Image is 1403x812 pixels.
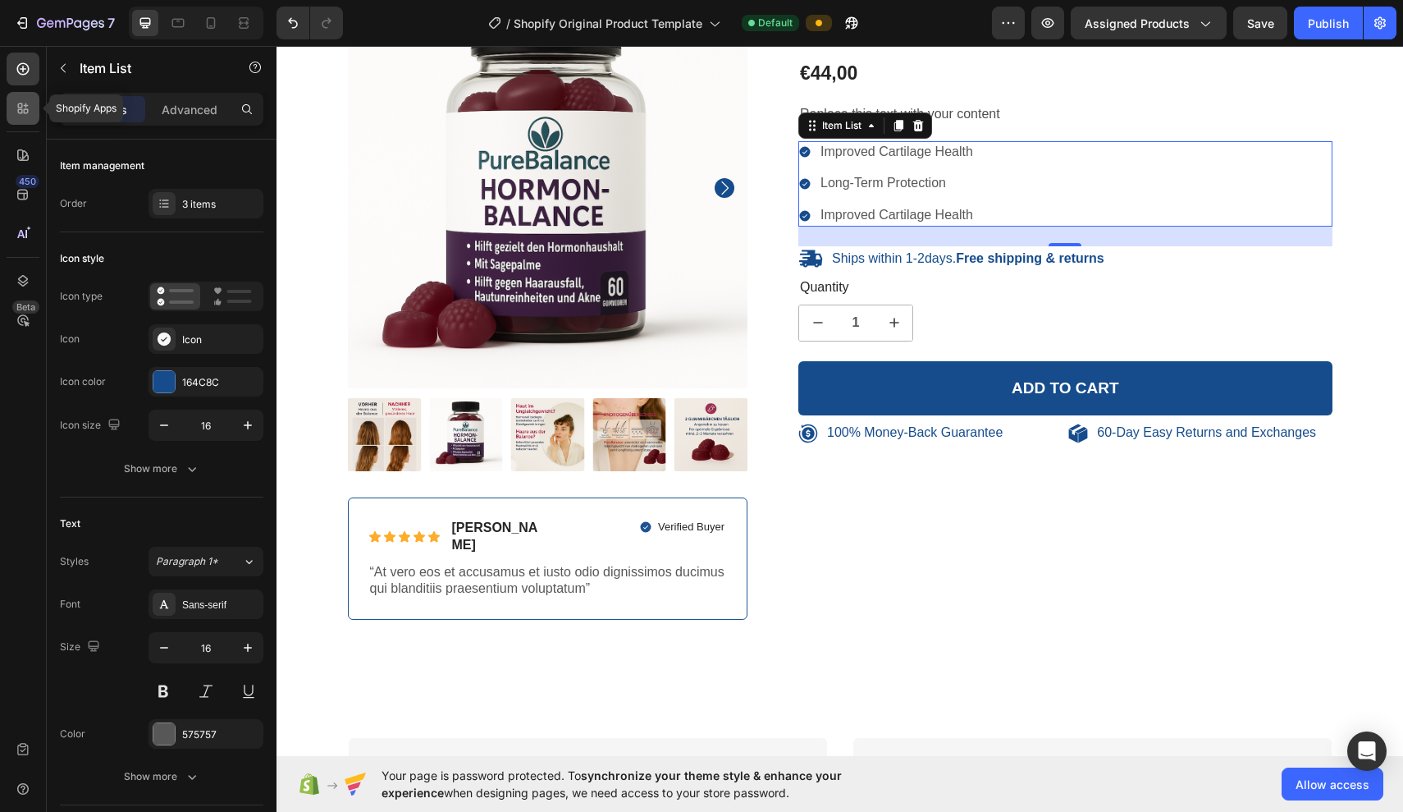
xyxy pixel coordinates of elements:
[514,15,702,32] span: Shopify Original Product Template
[522,14,1056,42] div: €44,00
[94,518,450,553] p: “At vero eos et accusamus et iusto odio dignissimos ducimus qui blanditiis praesentium voluptatum”
[60,251,104,266] div: Icon style
[1296,776,1369,793] span: Allow access
[276,7,343,39] div: Undo/Redo
[156,554,218,569] span: Paragraph 1*
[560,259,599,295] input: quantity
[60,374,106,389] div: Icon color
[60,332,80,346] div: Icon
[149,547,263,576] button: Paragraph 1*
[182,333,259,347] div: Icon
[382,768,842,800] span: synchronize your theme style & enhance your experience
[1347,732,1387,771] div: Open Intercom Messenger
[7,7,122,39] button: 7
[679,205,827,219] strong: Free shipping & returns
[523,259,560,295] button: decrement
[1071,7,1227,39] button: Assigned Products
[1247,16,1274,30] span: Save
[1233,7,1287,39] button: Save
[555,204,828,222] p: Ships within 1-2days.
[544,161,697,178] p: Improved Cartilage Health
[60,597,80,612] div: Font
[107,13,115,33] p: 7
[176,474,267,508] p: [PERSON_NAME]
[60,636,103,658] div: Size
[60,196,87,211] div: Order
[124,768,200,785] div: Show more
[735,333,843,353] div: Add to cart
[12,300,39,314] div: Beta
[182,197,259,212] div: 3 items
[522,232,1056,252] div: Quantity
[60,554,89,569] div: Styles
[758,16,793,30] span: Default
[544,129,697,146] p: Long-Term Protection
[820,378,1040,396] p: 60-Day Easy Returns and Exchanges
[162,101,217,118] p: Advanced
[382,767,906,801] span: Your page is password protected. To when designing pages, we need access to your store password.
[60,454,263,484] button: Show more
[182,727,259,742] div: 575757
[182,598,259,612] div: Sans-serif
[124,461,200,477] div: Show more
[182,375,259,390] div: 164C8C
[599,259,636,295] button: increment
[81,101,127,118] p: Settings
[522,315,1056,370] button: Add to cart
[438,132,458,152] button: Carousel Next Arrow
[60,727,85,741] div: Color
[80,58,219,78] p: Item List
[60,415,124,437] div: Icon size
[522,55,1056,82] div: Replace this text with your content
[60,289,103,304] div: Icon type
[506,15,510,32] span: /
[1282,768,1383,801] button: Allow access
[544,98,697,115] p: Improved Cartilage Health
[60,762,263,791] button: Show more
[276,46,1403,756] iframe: Design area
[1294,7,1363,39] button: Publish
[60,516,80,531] div: Text
[542,72,588,87] div: Item List
[1308,15,1349,32] div: Publish
[382,475,448,489] p: Verified Buyer
[1085,15,1190,32] span: Assigned Products
[551,378,726,396] p: 100% Money-Back Guarantee
[16,175,39,188] div: 450
[60,158,144,173] div: Item management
